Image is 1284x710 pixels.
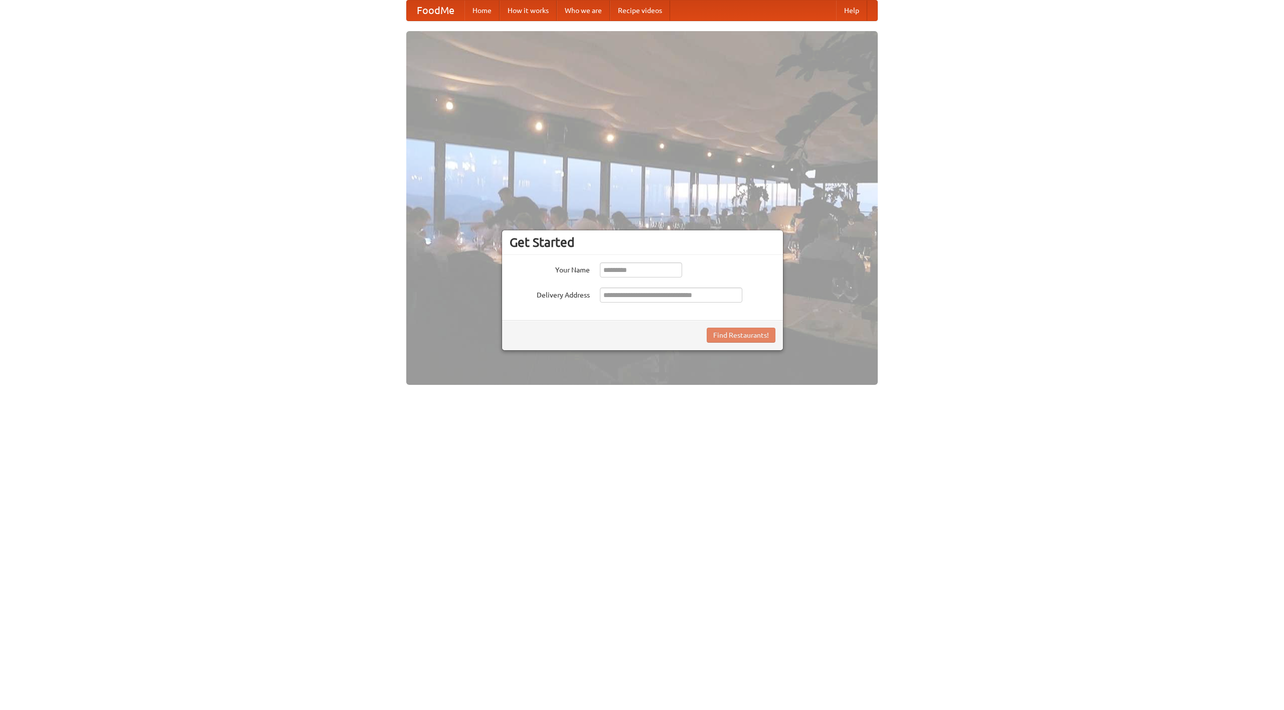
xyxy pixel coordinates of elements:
label: Delivery Address [510,288,590,300]
a: Who we are [557,1,610,21]
label: Your Name [510,262,590,275]
a: Recipe videos [610,1,670,21]
a: Home [464,1,500,21]
a: Help [836,1,867,21]
a: FoodMe [407,1,464,21]
a: How it works [500,1,557,21]
button: Find Restaurants! [707,328,775,343]
h3: Get Started [510,235,775,250]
